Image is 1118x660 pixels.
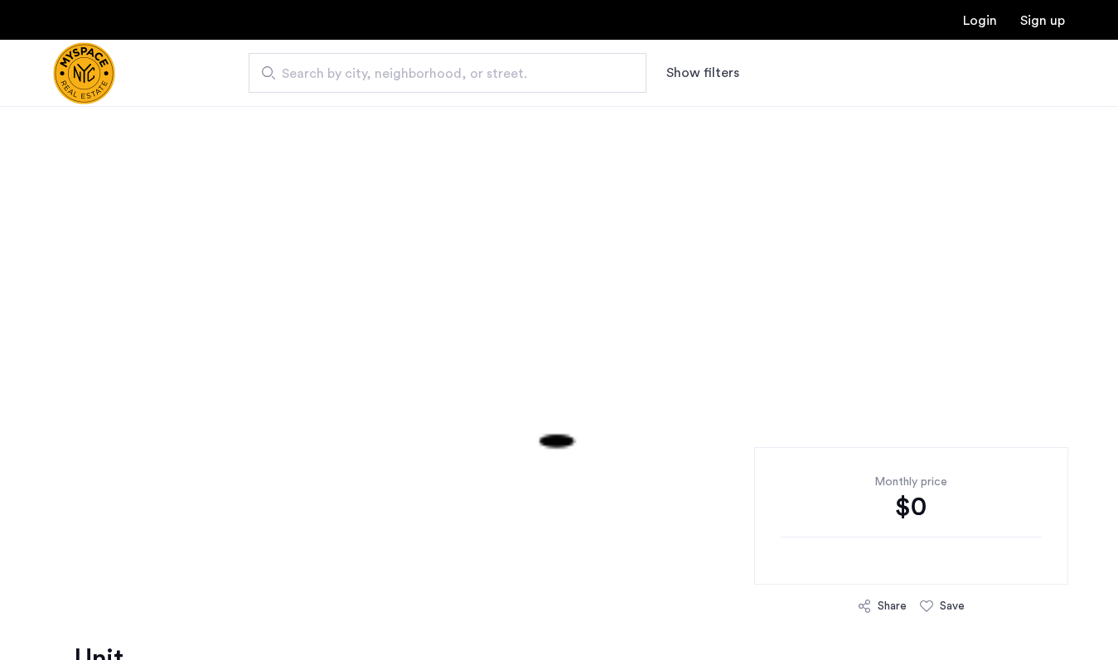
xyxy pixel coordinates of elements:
[940,598,965,614] div: Save
[963,14,997,27] a: Login
[1020,14,1065,27] a: Registration
[282,64,600,84] span: Search by city, neighborhood, or street.
[666,63,739,83] button: Show or hide filters
[781,490,1042,523] div: $0
[53,42,115,104] img: logo
[249,53,646,93] input: Apartment Search
[53,42,115,104] a: Cazamio Logo
[201,106,917,603] img: 1.gif
[781,474,1042,490] div: Monthly price
[878,598,907,614] div: Share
